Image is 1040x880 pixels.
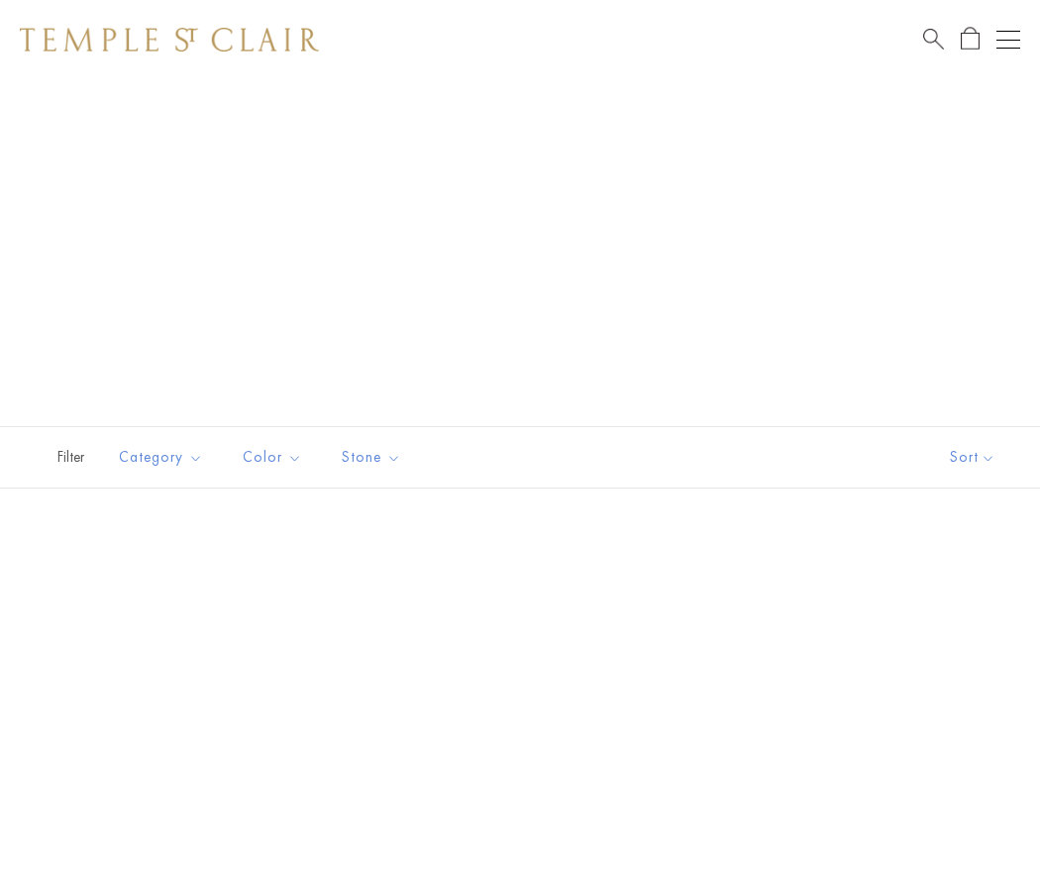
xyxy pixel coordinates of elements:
[104,435,218,480] button: Category
[233,445,317,470] span: Color
[923,27,944,52] a: Search
[996,28,1020,52] button: Open navigation
[228,435,317,480] button: Color
[905,427,1040,488] button: Show sort by
[332,445,416,470] span: Stone
[20,28,319,52] img: Temple St. Clair
[327,435,416,480] button: Stone
[109,445,218,470] span: Category
[961,27,980,52] a: Open Shopping Bag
